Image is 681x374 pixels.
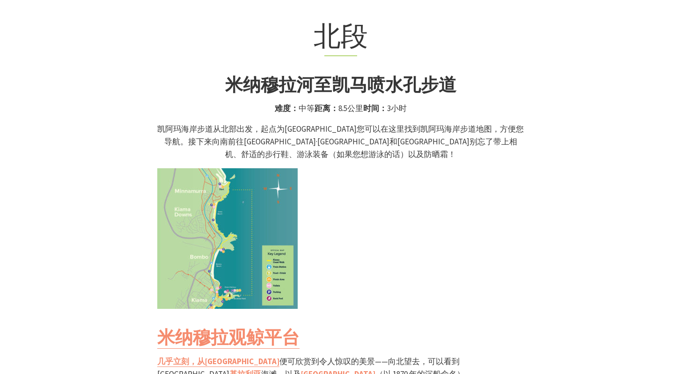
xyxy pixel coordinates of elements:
font: 便可欣赏到令人惊叹的美景 [279,356,375,367]
a: 米纳穆拉观鲸平台 [157,326,300,349]
font: 凯阿玛海岸步道从北部出发，起点为[GEOGRAPHIC_DATA]您可以在这里找到凯阿玛海岸步道地图，方便您导航。接下来向南前往[GEOGRAPHIC_DATA]·[GEOGRAPHIC_DAT... [157,124,524,159]
font: 北段 [314,19,368,53]
font: 中等 [299,103,315,113]
font: 几乎立刻，从[GEOGRAPHIC_DATA] [157,356,279,367]
a: 几乎立刻，从[GEOGRAPHIC_DATA] [157,356,279,367]
font: 3小时 [387,103,407,113]
img: 基阿玛海岸步道北段 [157,168,298,309]
font: 距离： [315,103,338,113]
font: 8.5公里 [338,103,363,113]
font: 米纳穆拉河至凯马喷水孔步道 [225,74,456,96]
font: 难度： [275,103,299,113]
font: 时间： [363,103,387,113]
